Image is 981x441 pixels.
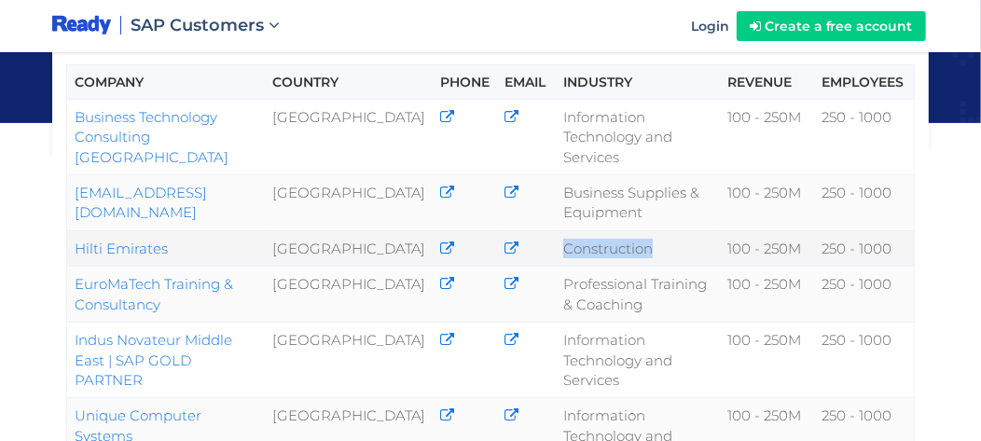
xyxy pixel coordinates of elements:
[265,323,434,398] td: [GEOGRAPHIC_DATA]
[556,99,720,174] td: Information Technology and Services
[265,64,434,99] th: Country
[814,323,915,398] td: 250 - 1000
[814,64,915,99] th: Employees
[67,64,265,99] th: Company
[814,175,915,231] td: 250 - 1000
[556,267,720,323] td: Professional Training & Coaching
[556,175,720,231] td: Business Supplies & Equipment
[720,230,814,266] td: 100 - 250M
[556,323,720,398] td: Information Technology and Services
[75,240,168,257] a: Hilti Emirates
[814,99,915,174] td: 250 - 1000
[75,275,233,312] a: EuroMaTech Training & Consultancy
[265,99,434,174] td: [GEOGRAPHIC_DATA]
[265,175,434,231] td: [GEOGRAPHIC_DATA]
[720,175,814,231] td: 100 - 250M
[556,230,720,266] td: Construction
[498,64,556,99] th: Email
[52,14,111,37] img: logo
[75,331,232,389] a: Indus Novateur Middle East | SAP GOLD PARTNER
[265,267,434,323] td: [GEOGRAPHIC_DATA]
[720,323,814,398] td: 100 - 250M
[737,11,926,41] a: Create a free account
[556,64,720,99] th: Industry
[131,15,265,35] span: SAP Customers
[720,267,814,323] td: 100 - 250M
[75,184,207,221] a: [EMAIL_ADDRESS][DOMAIN_NAME]
[814,267,915,323] td: 250 - 1000
[434,64,498,99] th: Phone
[691,18,729,34] span: Login
[814,230,915,266] td: 250 - 1000
[720,64,814,99] th: Revenue
[75,108,228,166] a: Business Technology Consulting [GEOGRAPHIC_DATA]
[680,3,740,49] a: Login
[720,99,814,174] td: 100 - 250M
[265,230,434,266] td: [GEOGRAPHIC_DATA]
